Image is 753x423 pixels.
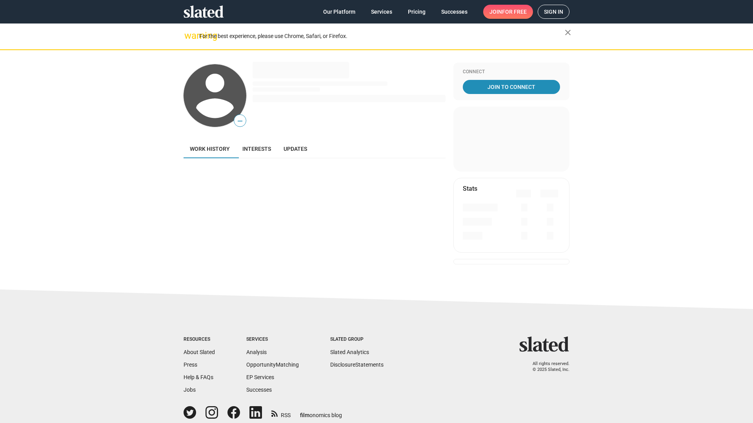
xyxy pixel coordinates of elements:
span: Interests [242,146,271,152]
a: Successes [246,387,272,393]
a: Joinfor free [483,5,533,19]
a: EP Services [246,374,274,380]
div: Connect [463,69,560,75]
a: Updates [277,139,313,158]
a: Slated Analytics [330,349,369,355]
span: — [234,116,246,126]
a: Successes [435,5,474,19]
span: Services [371,5,392,19]
a: DisclosureStatements [330,362,384,368]
a: Press [184,362,197,368]
a: Our Platform [317,5,362,19]
a: Work history [184,139,236,158]
p: All rights reserved. © 2025 Slated, Inc. [524,361,569,372]
a: Join To Connect [463,80,560,94]
span: Our Platform [323,5,355,19]
span: Work history [190,146,230,152]
a: Jobs [184,387,196,393]
a: filmonomics blog [300,405,342,419]
mat-card-title: Stats [463,184,477,193]
span: Sign in [544,5,563,18]
div: Resources [184,336,215,343]
mat-icon: close [563,28,573,37]
a: Help & FAQs [184,374,213,380]
mat-icon: warning [184,31,194,40]
a: Interests [236,139,277,158]
div: Slated Group [330,336,384,343]
span: Successes [441,5,467,19]
a: Services [365,5,398,19]
span: Updates [284,146,307,152]
span: Pricing [408,5,426,19]
span: Join [489,5,527,19]
a: RSS [271,407,291,419]
div: Services [246,336,299,343]
span: for free [502,5,527,19]
a: Analysis [246,349,267,355]
div: For the best experience, please use Chrome, Safari, or Firefox. [199,31,565,42]
span: film [300,412,309,418]
a: About Slated [184,349,215,355]
a: OpportunityMatching [246,362,299,368]
a: Sign in [538,5,569,19]
span: Join To Connect [464,80,558,94]
a: Pricing [402,5,432,19]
